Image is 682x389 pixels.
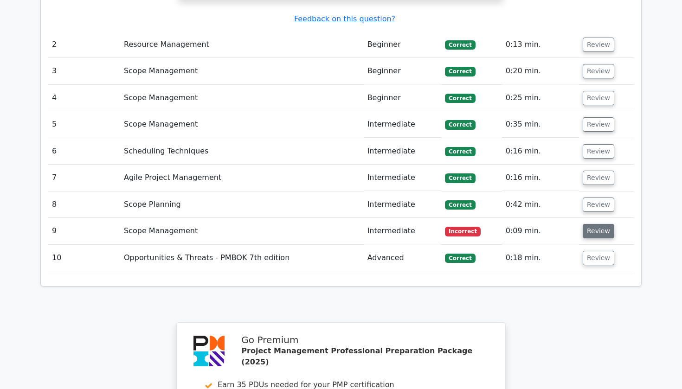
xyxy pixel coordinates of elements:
[583,224,614,238] button: Review
[583,171,614,185] button: Review
[364,111,442,138] td: Intermediate
[502,245,579,271] td: 0:18 min.
[445,173,475,183] span: Correct
[364,218,442,244] td: Intermediate
[445,200,475,210] span: Correct
[48,32,120,58] td: 2
[583,251,614,265] button: Review
[583,198,614,212] button: Review
[445,94,475,103] span: Correct
[120,218,364,244] td: Scope Management
[48,218,120,244] td: 9
[583,91,614,105] button: Review
[120,111,364,138] td: Scope Management
[364,191,442,218] td: Intermediate
[120,245,364,271] td: Opportunities & Threats - PMBOK 7th edition
[120,32,364,58] td: Resource Management
[120,58,364,84] td: Scope Management
[364,58,442,84] td: Beginner
[502,138,579,165] td: 0:16 min.
[445,254,475,263] span: Correct
[583,38,614,52] button: Review
[445,147,475,156] span: Correct
[48,58,120,84] td: 3
[120,138,364,165] td: Scheduling Techniques
[445,120,475,129] span: Correct
[120,191,364,218] td: Scope Planning
[294,14,395,23] a: Feedback on this question?
[120,85,364,111] td: Scope Management
[48,191,120,218] td: 8
[48,111,120,138] td: 5
[583,144,614,159] button: Review
[445,67,475,76] span: Correct
[502,191,579,218] td: 0:42 min.
[502,111,579,138] td: 0:35 min.
[502,165,579,191] td: 0:16 min.
[583,117,614,132] button: Review
[48,138,120,165] td: 6
[364,138,442,165] td: Intermediate
[48,165,120,191] td: 7
[502,85,579,111] td: 0:25 min.
[502,58,579,84] td: 0:20 min.
[48,245,120,271] td: 10
[364,32,442,58] td: Beginner
[583,64,614,78] button: Review
[364,245,442,271] td: Advanced
[48,85,120,111] td: 4
[364,165,442,191] td: Intermediate
[364,85,442,111] td: Beginner
[502,218,579,244] td: 0:09 min.
[445,227,481,236] span: Incorrect
[445,40,475,50] span: Correct
[502,32,579,58] td: 0:13 min.
[120,165,364,191] td: Agile Project Management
